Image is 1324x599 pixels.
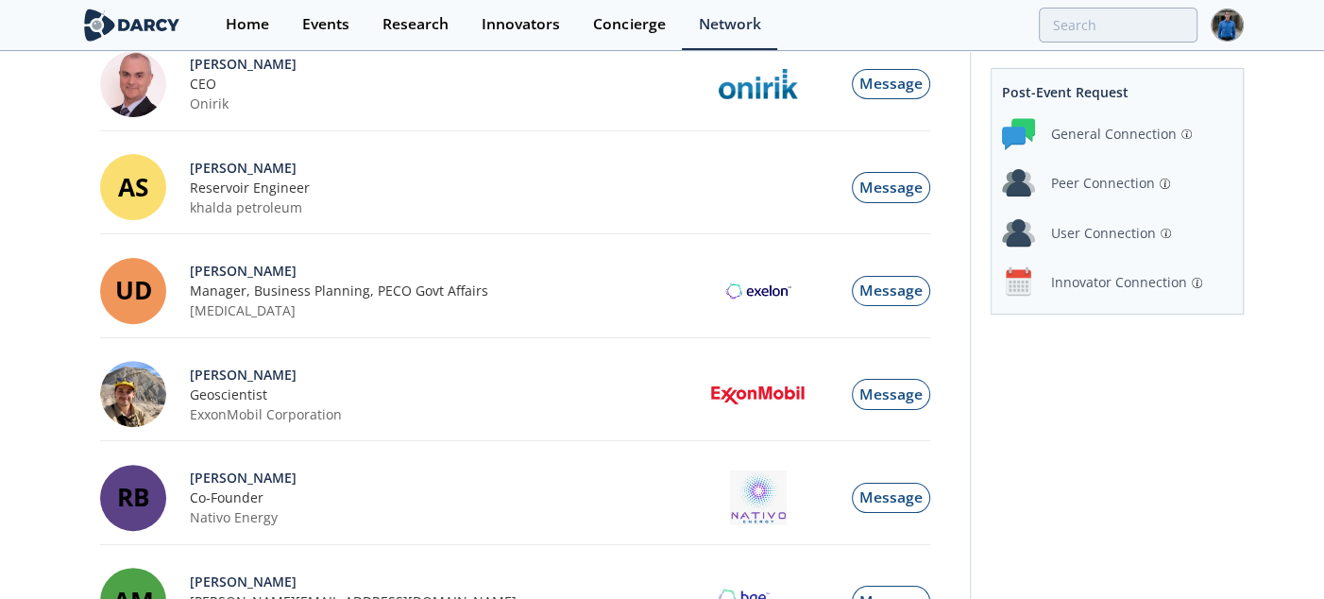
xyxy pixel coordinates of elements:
span: Message [859,177,923,197]
div: View Profile [190,365,693,385]
button: Message [852,483,930,514]
div: UD [100,258,166,324]
div: CEO [190,74,693,94]
div: View Profile [190,572,693,591]
img: Profile [1211,9,1244,42]
a: Onirik [692,69,824,99]
img: Exelon [724,268,792,314]
span: Message [859,280,923,300]
div: User Connection [1051,223,1156,243]
span: Message [859,384,923,404]
div: Manager, Business Planning, PECO Govt Affairs [190,281,693,300]
div: RB [100,465,166,531]
div: View Profile [190,54,693,74]
div: [MEDICAL_DATA] [190,300,693,320]
div: Concierge [593,17,665,32]
a: Nativo Energy [692,470,824,526]
span: Message [859,73,923,94]
div: View Profile [190,158,693,178]
div: View Profile [190,261,693,281]
input: Advanced Search [1039,8,1197,43]
img: information.svg [1181,129,1192,140]
div: Post-Event Request [1002,76,1233,109]
a: Onirik [190,94,229,113]
button: Message [852,379,930,410]
div: Peer Connection [1051,173,1155,193]
div: khalda petroleum [190,197,693,217]
div: Reservoir Engineer [190,178,693,197]
img: information.svg [1161,229,1171,239]
img: Onirik [719,69,798,99]
div: Network [698,17,760,32]
img: Nativo Energy [730,470,787,526]
div: Events [302,17,349,32]
div: Innovators [482,17,560,32]
img: fcae3ad7-13ef-49ac-9590-d5cb88776f6b [100,51,166,117]
button: Message [852,276,930,307]
img: logo-wide.svg [80,9,183,42]
img: lVGaAaBKRQSTqOBe0DHg [100,361,166,427]
img: information.svg [1192,278,1202,288]
img: ExxonMobil Corporation [709,383,808,405]
div: Geoscientist [190,385,693,404]
a: Nativo Energy [190,507,278,527]
div: Home [226,17,269,32]
div: Co-Founder [190,488,693,507]
button: Message [852,69,930,100]
div: ExxonMobil Corporation [190,404,693,424]
img: information.svg [1160,179,1170,189]
span: Message [859,487,923,507]
div: AS [100,154,166,220]
div: View Profile [190,468,693,488]
button: Message [852,172,930,203]
div: Innovator Connection [1051,272,1187,292]
div: General Connection [1051,124,1177,144]
div: Research [382,17,449,32]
